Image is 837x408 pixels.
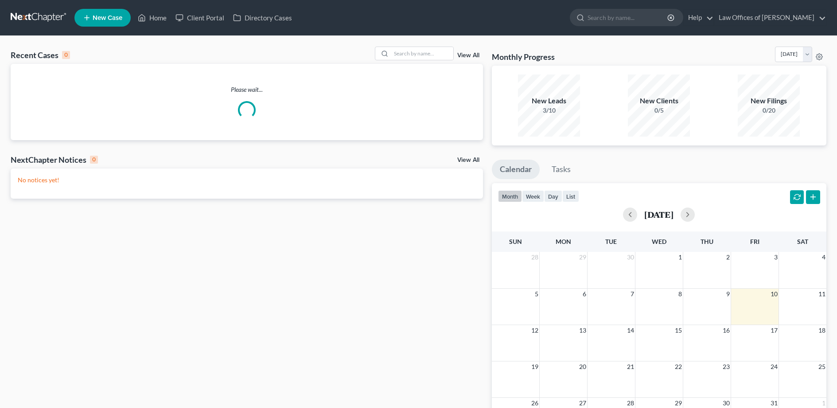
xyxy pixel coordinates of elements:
[492,51,555,62] h3: Monthly Progress
[630,289,635,299] span: 7
[750,238,759,245] span: Fri
[11,154,98,165] div: NextChapter Notices
[684,10,713,26] a: Help
[773,252,779,263] span: 3
[522,190,544,202] button: week
[18,176,476,184] p: No notices yet!
[229,10,296,26] a: Directory Cases
[628,96,690,106] div: New Clients
[738,106,800,115] div: 0/20
[391,47,453,60] input: Search by name...
[530,325,539,336] span: 12
[530,361,539,372] span: 19
[644,210,673,219] h2: [DATE]
[498,190,522,202] button: month
[578,252,587,263] span: 29
[674,325,683,336] span: 15
[605,238,617,245] span: Tue
[701,238,713,245] span: Thu
[133,10,171,26] a: Home
[11,85,483,94] p: Please wait...
[62,51,70,59] div: 0
[457,157,479,163] a: View All
[725,289,731,299] span: 9
[544,160,579,179] a: Tasks
[738,96,800,106] div: New Filings
[677,252,683,263] span: 1
[578,325,587,336] span: 13
[818,325,826,336] span: 18
[518,106,580,115] div: 3/10
[578,361,587,372] span: 20
[530,252,539,263] span: 28
[518,96,580,106] div: New Leads
[818,361,826,372] span: 25
[628,106,690,115] div: 0/5
[588,9,669,26] input: Search by name...
[677,289,683,299] span: 8
[626,325,635,336] span: 14
[11,50,70,60] div: Recent Cases
[544,190,562,202] button: day
[652,238,666,245] span: Wed
[171,10,229,26] a: Client Portal
[797,238,808,245] span: Sat
[722,325,731,336] span: 16
[93,15,122,21] span: New Case
[556,238,571,245] span: Mon
[562,190,579,202] button: list
[714,10,826,26] a: Law Offices of [PERSON_NAME]
[674,361,683,372] span: 22
[770,289,779,299] span: 10
[821,252,826,263] span: 4
[457,52,479,59] a: View All
[722,361,731,372] span: 23
[725,252,731,263] span: 2
[534,289,539,299] span: 5
[582,289,587,299] span: 6
[626,252,635,263] span: 30
[626,361,635,372] span: 21
[770,325,779,336] span: 17
[770,361,779,372] span: 24
[492,160,540,179] a: Calendar
[90,156,98,164] div: 0
[818,289,826,299] span: 11
[509,238,522,245] span: Sun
